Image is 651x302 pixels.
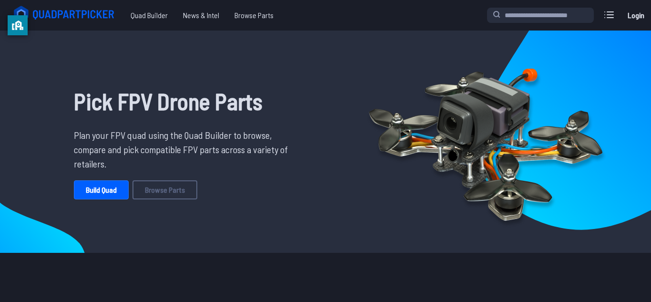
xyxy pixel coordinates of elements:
a: Browse Parts [227,6,281,25]
a: Build Quad [74,180,129,199]
p: Plan your FPV quad using the Quad Builder to browse, compare and pick compatible FPV parts across... [74,128,295,171]
button: privacy banner [8,15,28,35]
img: Quadcopter [348,46,623,237]
h1: Pick FPV Drone Parts [74,84,295,118]
a: Browse Parts [132,180,197,199]
a: Quad Builder [123,6,175,25]
a: News & Intel [175,6,227,25]
a: Login [624,6,647,25]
